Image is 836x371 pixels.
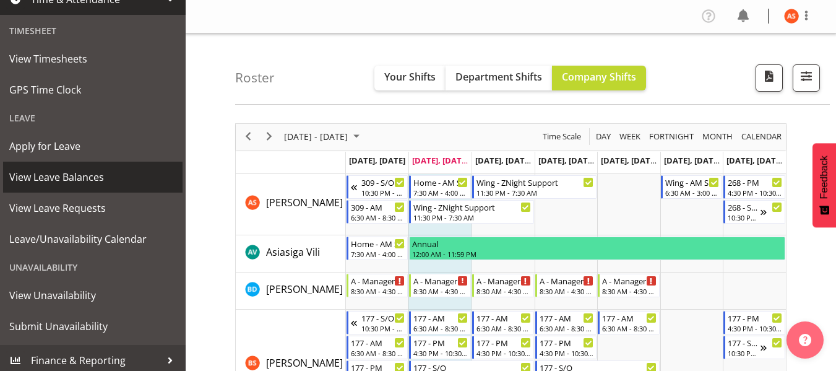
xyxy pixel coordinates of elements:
[812,143,836,227] button: Feedback - Show survey
[475,155,532,166] span: [DATE], [DATE]
[723,200,785,224] div: Arshdeep Singh"s event - 268 - S/O Begin From Sunday, October 5, 2025 at 10:30:00 PM GMT+13:00 En...
[665,188,720,198] div: 6:30 AM - 3:00 PM
[647,129,696,144] button: Fortnight
[235,71,275,85] h4: Roster
[728,336,761,349] div: 177 - S/O
[552,66,646,90] button: Company Shifts
[594,129,613,144] button: Timeline Day
[602,286,657,296] div: 8:30 AM - 4:30 PM
[349,155,405,166] span: [DATE], [DATE]
[664,155,720,166] span: [DATE], [DATE]
[409,200,533,224] div: Arshdeep Singh"s event - Wing - ZNight Support Begin From Tuesday, September 30, 2025 at 11:30:00...
[540,312,594,324] div: 177 - AM
[739,129,784,144] button: Month
[409,175,471,199] div: Arshdeep Singh"s event - Home - AM Support 3 Begin From Tuesday, September 30, 2025 at 7:30:00 AM...
[283,129,349,144] span: [DATE] - [DATE]
[3,105,183,131] div: Leave
[476,286,531,296] div: 8:30 AM - 4:30 PM
[723,311,785,334] div: Billie Sothern"s event - 177 - PM Begin From Sunday, October 5, 2025 at 4:30:00 PM GMT+13:00 Ends...
[413,336,468,349] div: 177 - PM
[374,66,446,90] button: Your Shifts
[9,199,176,217] span: View Leave Requests
[618,129,642,144] span: Week
[351,286,405,296] div: 8:30 AM - 4:30 PM
[240,129,257,144] button: Previous
[409,274,471,297] div: Barbara Dunlop"s event - A - Manager Begin From Tuesday, September 30, 2025 at 8:30:00 AM GMT+13:...
[351,212,405,222] div: 6:30 AM - 8:30 AM
[602,323,657,333] div: 6:30 AM - 8:30 AM
[282,129,365,144] button: September 2025
[238,124,259,150] div: previous period
[602,312,657,324] div: 177 - AM
[3,43,183,74] a: View Timesheets
[446,66,552,90] button: Department Shifts
[413,201,530,213] div: Wing - ZNight Support
[723,175,785,199] div: Arshdeep Singh"s event - 268 - PM Begin From Sunday, October 5, 2025 at 4:30:00 PM GMT+13:00 Ends...
[535,274,597,297] div: Barbara Dunlop"s event - A - Manager Begin From Thursday, October 2, 2025 at 8:30:00 AM GMT+13:00...
[728,188,782,198] div: 4:30 PM - 10:30 PM
[361,176,405,188] div: 309 - S/O
[535,311,597,334] div: Billie Sothern"s event - 177 - AM Begin From Thursday, October 2, 2025 at 6:30:00 AM GMT+13:00 En...
[266,356,343,370] span: [PERSON_NAME]
[701,129,734,144] span: Month
[472,336,534,359] div: Billie Sothern"s event - 177 - PM Begin From Wednesday, October 1, 2025 at 4:30:00 PM GMT+13:00 E...
[540,274,594,287] div: A - Manager
[413,312,468,324] div: 177 - AM
[648,129,695,144] span: Fortnight
[347,175,408,199] div: Arshdeep Singh"s event - 309 - S/O Begin From Sunday, September 28, 2025 at 10:30:00 PM GMT+13:00...
[665,176,720,188] div: Wing - AM Support 1
[3,193,183,224] a: View Leave Requests
[384,70,436,84] span: Your Shifts
[455,70,542,84] span: Department Shifts
[540,348,594,358] div: 4:30 PM - 10:30 PM
[9,168,176,186] span: View Leave Balances
[236,235,346,273] td: Asiasiga Vili resource
[409,336,471,359] div: Billie Sothern"s event - 177 - PM Begin From Tuesday, September 30, 2025 at 4:30:00 PM GMT+13:00 ...
[236,174,346,235] td: Arshdeep Singh resource
[602,274,657,287] div: A - Manager
[472,175,597,199] div: Arshdeep Singh"s event - Wing - ZNight Support Begin From Wednesday, October 1, 2025 at 11:30:00 ...
[351,249,405,259] div: 7:30 AM - 4:00 PM
[819,155,830,199] span: Feedback
[799,334,811,346] img: help-xxl-2.png
[351,201,405,213] div: 309 - AM
[3,255,183,280] div: Unavailability
[3,311,183,342] a: Submit Unavailability
[3,74,183,105] a: GPS Time Clock
[351,274,405,287] div: A - Manager
[728,201,761,213] div: 268 - S/O
[351,336,405,349] div: 177 - AM
[476,323,531,333] div: 6:30 AM - 8:30 AM
[413,212,530,222] div: 11:30 PM - 7:30 AM
[756,64,783,92] button: Download a PDF of the roster according to the set date range.
[347,274,408,297] div: Barbara Dunlop"s event - A - Manager Begin From Monday, September 29, 2025 at 8:30:00 AM GMT+13:0...
[351,348,405,358] div: 6:30 AM - 8:30 AM
[784,9,799,24] img: arshdeep-singh8536.jpg
[347,336,408,359] div: Billie Sothern"s event - 177 - AM Begin From Monday, September 29, 2025 at 6:30:00 AM GMT+13:00 E...
[3,131,183,162] a: Apply for Leave
[540,336,594,349] div: 177 - PM
[3,280,183,311] a: View Unavailability
[538,155,595,166] span: [DATE], [DATE]
[347,237,408,260] div: Asiasiga Vili"s event - Home - AM Support 3 Begin From Monday, September 29, 2025 at 7:30:00 AM G...
[728,312,782,324] div: 177 - PM
[266,282,343,297] a: [PERSON_NAME]
[618,129,643,144] button: Timeline Week
[540,323,594,333] div: 6:30 AM - 8:30 AM
[598,274,660,297] div: Barbara Dunlop"s event - A - Manager Begin From Friday, October 3, 2025 at 8:30:00 AM GMT+13:00 E...
[540,286,594,296] div: 8:30 AM - 4:30 PM
[661,175,723,199] div: Arshdeep Singh"s event - Wing - AM Support 1 Begin From Saturday, October 4, 2025 at 6:30:00 AM G...
[31,351,161,370] span: Finance & Reporting
[3,18,183,43] div: Timesheet
[412,237,782,250] div: Annual
[261,129,278,144] button: Next
[9,286,176,305] span: View Unavailability
[601,155,657,166] span: [DATE], [DATE]
[361,323,405,333] div: 10:30 PM - 6:30 AM
[595,129,612,144] span: Day
[266,195,343,210] a: [PERSON_NAME]
[700,129,735,144] button: Timeline Month
[9,317,176,336] span: Submit Unavailability
[476,274,531,287] div: A - Manager
[413,348,468,358] div: 4:30 PM - 10:30 PM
